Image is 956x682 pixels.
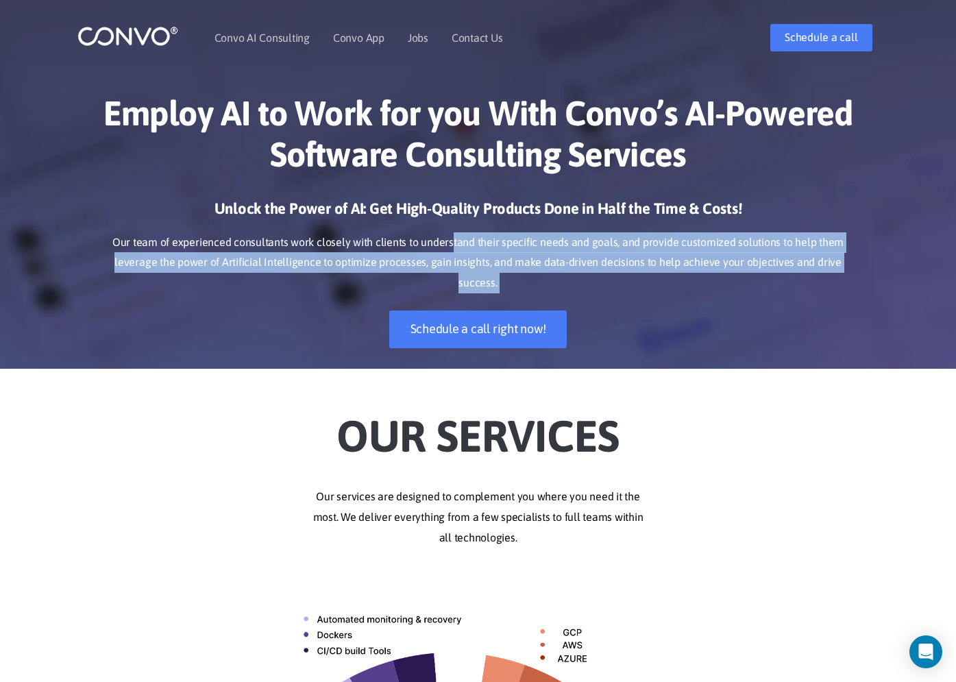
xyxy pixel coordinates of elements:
[389,310,567,348] a: Schedule a call right now!
[770,24,872,51] a: Schedule a call
[333,32,384,43] a: Convo App
[77,25,178,47] img: logo_1.png
[98,232,859,294] p: Our team of experienced consultants work closely with clients to understand their specific needs ...
[215,32,310,43] a: Convo AI Consulting
[909,635,942,668] div: Open Intercom Messenger
[98,199,859,229] h3: Unlock the Power of AI: Get High-Quality Products Done in Half the Time & Costs!
[98,487,859,548] p: Our services are designed to complement you where you need it the most. We deliver everything fro...
[408,32,428,43] a: Jobs
[98,93,859,185] h1: Employ AI to Work for you With Convo’s AI-Powered Software Consulting Services
[452,32,503,43] a: Contact Us
[98,389,859,466] h2: Our Services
